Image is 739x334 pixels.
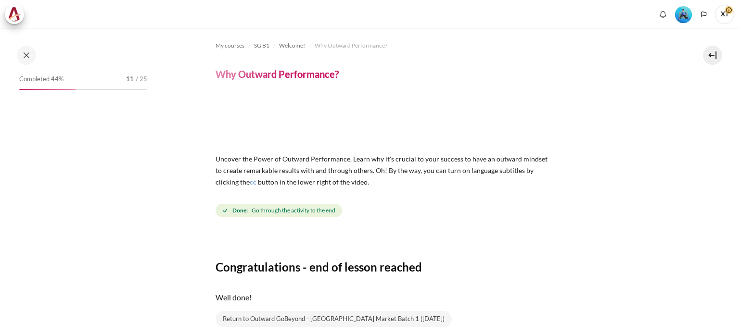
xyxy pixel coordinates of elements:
div: Show notification window with no new notifications [656,7,670,22]
span: Completed 44% [19,74,64,84]
h3: Congratulations - end of lesson reached [216,260,671,274]
h4: Why Outward Performance? [216,68,339,80]
button: Languages [697,7,711,22]
span: Welcome! [279,41,305,50]
a: Welcome! [279,40,305,51]
p: Well done! [216,292,671,303]
a: Why Outward Performance? [315,40,387,51]
span: SG B1 [254,41,269,50]
img: 0 [216,95,552,148]
a: Architeck Architeck [5,5,29,24]
div: Completion requirements for Why Outward Performance? [216,202,344,219]
span: 11 [126,74,134,84]
a: Level #3 [671,5,696,23]
div: Level #3 [675,5,692,23]
span: My courses [216,41,244,50]
span: Why Outward Performance? [315,41,387,50]
img: Level #3 [675,6,692,23]
a: Return to Outward GoBeyond - [GEOGRAPHIC_DATA] Market Batch 1 ([DATE]) [216,311,452,327]
img: Architeck [8,7,21,22]
span: XT [715,5,734,24]
a: SG B1 [254,40,269,51]
span: Go through the activity to the end [252,206,335,215]
a: User menu [715,5,734,24]
span: Uncover the Power of Outward Performance. Learn why it's crucial to your success to have an outwa... [216,155,548,186]
nav: Navigation bar [216,38,671,53]
span: cc [250,178,256,186]
span: button in the lower right of the video. [258,178,369,186]
span: / 25 [136,74,147,84]
a: My courses [216,40,244,51]
div: 44% [19,89,76,90]
strong: Done: [232,206,248,215]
